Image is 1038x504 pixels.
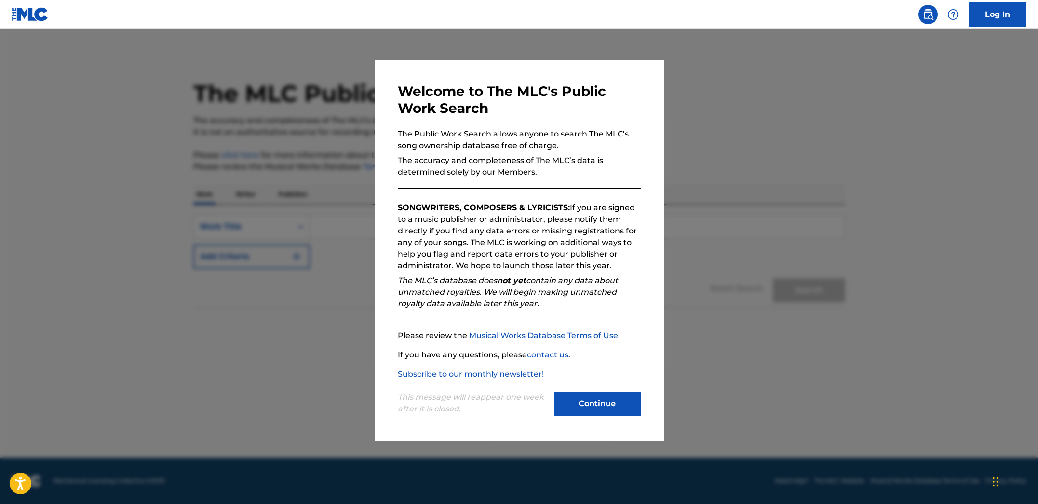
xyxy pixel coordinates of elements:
[398,155,641,178] p: The accuracy and completeness of The MLC’s data is determined solely by our Members.
[554,392,641,416] button: Continue
[990,458,1038,504] iframe: Chat Widget
[398,369,544,379] a: Subscribe to our monthly newsletter!
[918,5,938,24] a: Public Search
[398,83,641,117] h3: Welcome to The MLC's Public Work Search
[969,2,1026,27] a: Log In
[12,7,49,21] img: MLC Logo
[993,467,998,496] div: Drag
[922,9,934,20] img: search
[398,202,641,272] p: If you are signed to a music publisher or administrator, please notify them directly if you find ...
[497,276,526,285] strong: not yet
[947,9,959,20] img: help
[398,128,641,151] p: The Public Work Search allows anyone to search The MLC’s song ownership database free of charge.
[398,330,641,341] p: Please review the
[944,5,963,24] div: Help
[469,331,618,340] a: Musical Works Database Terms of Use
[398,392,548,415] p: This message will reappear one week after it is closed.
[398,203,570,212] strong: SONGWRITERS, COMPOSERS & LYRICISTS:
[527,350,568,359] a: contact us
[398,276,618,308] em: The MLC’s database does contain any data about unmatched royalties. We will begin making unmatche...
[398,349,641,361] p: If you have any questions, please .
